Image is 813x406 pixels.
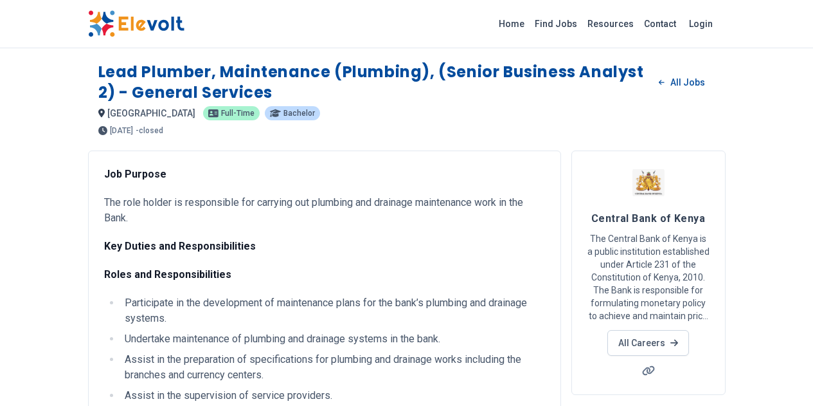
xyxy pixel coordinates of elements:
strong: Roles and Responsibilities [104,268,231,281]
a: All Careers [607,330,689,356]
span: [GEOGRAPHIC_DATA] [107,108,195,118]
strong: Key Duties and Responsibilities [104,240,256,252]
span: Central Bank of Kenya [591,212,705,225]
p: The role holder is responsible for carrying out plumbing and drainage maintenance work in the Bank. [104,195,545,226]
li: Participate in the development of maintenance plans for the bank’s plumbing and drainage systems. [121,295,545,326]
li: Undertake maintenance of plumbing and drainage systems in the bank. [121,331,545,347]
img: Central Bank of Kenya [632,167,665,199]
a: Home [494,14,530,34]
p: The Central Bank of Kenya is a public institution established under Article 231 of the Constituti... [587,232,710,322]
p: - closed [136,127,163,134]
img: Elevolt [88,10,184,37]
a: Resources [582,14,639,34]
li: Assist in the supervision of service providers. [121,388,545,403]
li: Assist in the preparation of specifications for plumbing and drainage works including the branche... [121,352,545,383]
h1: Lead Plumber, Maintenance (Plumbing), (Senior Business Analyst 2) - General Services [98,62,649,103]
a: Login [681,11,720,37]
span: [DATE] [110,127,133,134]
a: Contact [639,14,681,34]
a: Find Jobs [530,14,582,34]
span: Full-time [221,109,255,117]
strong: Job Purpose [104,168,166,180]
a: All Jobs [648,73,715,92]
span: Bachelor [283,109,315,117]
